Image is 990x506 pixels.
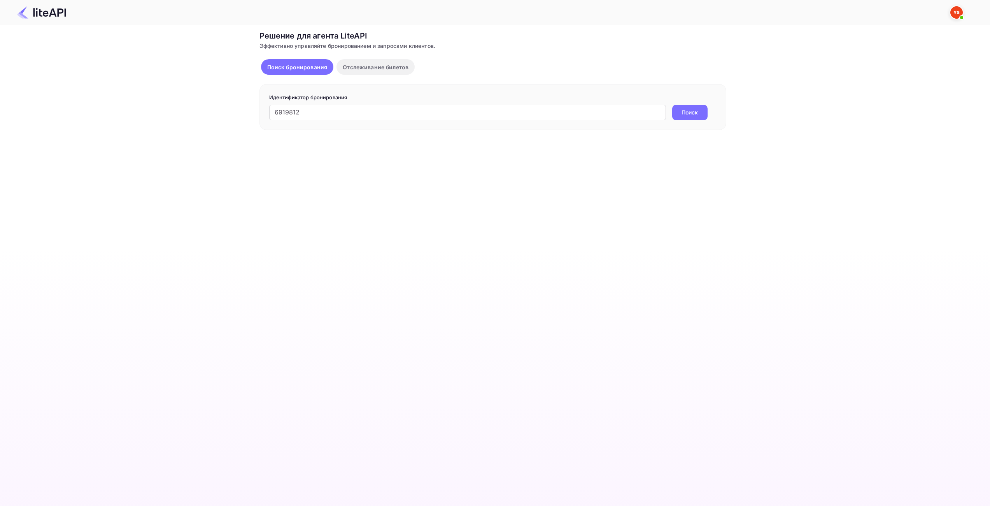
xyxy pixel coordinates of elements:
[267,64,328,70] ya-tr-span: Поиск бронирования
[259,31,368,40] ya-tr-span: Решение для агента LiteAPI
[259,42,436,49] ya-tr-span: Эффективно управляйте бронированием и запросами клиентов.
[950,6,963,19] img: Служба Поддержки Яндекса
[343,64,408,70] ya-tr-span: Отслеживание билетов
[672,105,708,120] button: Поиск
[17,6,66,19] img: Логотип LiteAPI
[682,108,698,116] ya-tr-span: Поиск
[269,94,347,100] ya-tr-span: Идентификатор бронирования
[269,105,666,120] input: Введите идентификатор бронирования (например, 63782194)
